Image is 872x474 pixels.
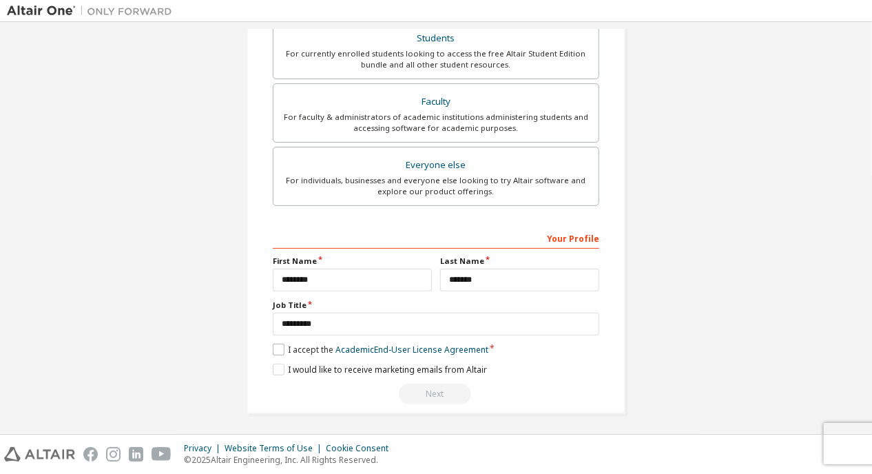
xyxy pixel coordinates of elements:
[4,447,75,462] img: altair_logo.svg
[326,443,397,454] div: Cookie Consent
[106,447,121,462] img: instagram.svg
[273,364,487,375] label: I would like to receive marketing emails from Altair
[83,447,98,462] img: facebook.svg
[184,443,225,454] div: Privacy
[273,256,432,267] label: First Name
[440,256,599,267] label: Last Name
[282,112,590,134] div: For faculty & administrators of academic institutions administering students and accessing softwa...
[273,300,599,311] label: Job Title
[152,447,172,462] img: youtube.svg
[282,48,590,70] div: For currently enrolled students looking to access the free Altair Student Edition bundle and all ...
[282,156,590,175] div: Everyone else
[335,344,488,355] a: Academic End-User License Agreement
[7,4,179,18] img: Altair One
[184,454,397,466] p: © 2025 Altair Engineering, Inc. All Rights Reserved.
[273,227,599,249] div: Your Profile
[273,344,488,355] label: I accept the
[282,92,590,112] div: Faculty
[225,443,326,454] div: Website Terms of Use
[282,175,590,197] div: For individuals, businesses and everyone else looking to try Altair software and explore our prod...
[282,29,590,48] div: Students
[273,384,599,404] div: Read and acccept EULA to continue
[129,447,143,462] img: linkedin.svg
